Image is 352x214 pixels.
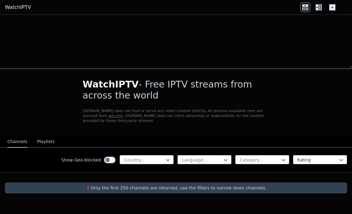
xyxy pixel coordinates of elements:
[83,108,270,123] p: [DOMAIN_NAME] does not host or serve any video content directly. All streams available here are s...
[61,157,101,163] label: Show Geo-blocked
[7,185,345,191] p: ❗️Only the first 250 channels are returned, use the filters to narrow down channels.
[83,79,139,90] span: WatchIPTV
[83,79,270,101] h1: - Free IPTV streams from across the world
[108,114,123,118] a: iptv-org
[7,136,27,148] button: Channels
[5,4,31,11] a: WatchIPTV
[37,136,55,148] button: Playlists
